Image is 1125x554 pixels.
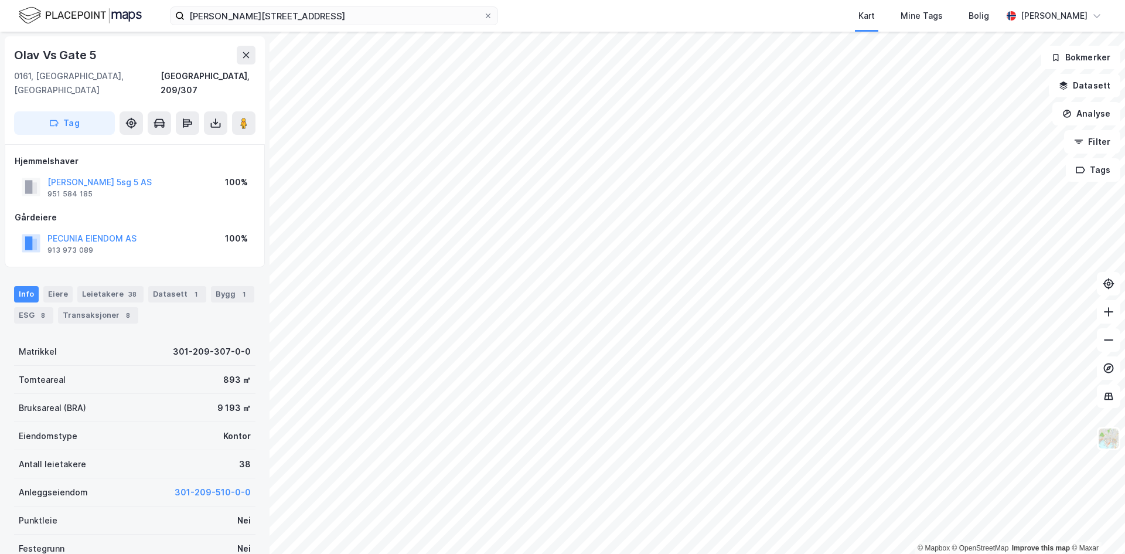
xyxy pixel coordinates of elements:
[185,7,483,25] input: Søk på adresse, matrikkel, gårdeiere, leietakere eller personer
[122,310,134,321] div: 8
[1066,158,1120,182] button: Tags
[1021,9,1087,23] div: [PERSON_NAME]
[47,246,93,255] div: 913 973 089
[126,288,139,300] div: 38
[1066,498,1125,554] iframe: Chat Widget
[77,286,144,303] div: Leietakere
[223,429,251,443] div: Kontor
[1049,74,1120,97] button: Datasett
[173,345,251,359] div: 301-209-307-0-0
[952,544,1009,552] a: OpenStreetMap
[47,189,93,199] div: 951 584 185
[223,373,251,387] div: 893 ㎡
[19,401,86,415] div: Bruksareal (BRA)
[19,485,88,499] div: Anleggseiendom
[15,210,255,225] div: Gårdeiere
[37,310,49,321] div: 8
[237,514,251,528] div: Nei
[14,69,161,97] div: 0161, [GEOGRAPHIC_DATA], [GEOGRAPHIC_DATA]
[14,307,53,324] div: ESG
[1041,46,1120,69] button: Bokmerker
[19,457,86,471] div: Antall leietakere
[19,5,142,26] img: logo.f888ab2527a4732fd821a326f86c7f29.svg
[14,286,39,303] div: Info
[161,69,255,97] div: [GEOGRAPHIC_DATA], 209/307
[239,457,251,471] div: 38
[190,288,202,300] div: 1
[58,307,138,324] div: Transaksjoner
[19,514,57,528] div: Punktleie
[148,286,206,303] div: Datasett
[918,544,950,552] a: Mapbox
[211,286,254,303] div: Bygg
[238,288,250,300] div: 1
[14,111,115,135] button: Tag
[1052,102,1120,125] button: Analyse
[1064,130,1120,154] button: Filter
[14,46,99,64] div: Olav Vs Gate 5
[175,485,251,499] button: 301-209-510-0-0
[1097,427,1120,450] img: Z
[19,345,57,359] div: Matrikkel
[858,9,875,23] div: Kart
[1066,498,1125,554] div: Kontrollprogram for chat
[1012,544,1070,552] a: Improve this map
[19,429,77,443] div: Eiendomstype
[225,175,248,189] div: 100%
[19,373,66,387] div: Tomteareal
[217,401,251,415] div: 9 193 ㎡
[15,154,255,168] div: Hjemmelshaver
[969,9,989,23] div: Bolig
[225,232,248,246] div: 100%
[43,286,73,303] div: Eiere
[901,9,943,23] div: Mine Tags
